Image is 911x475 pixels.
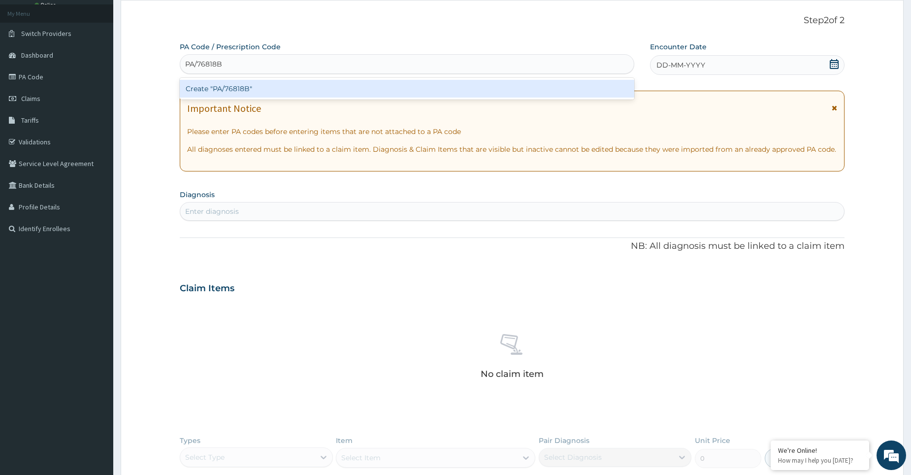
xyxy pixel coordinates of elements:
[180,283,234,294] h3: Claim Items
[778,446,862,455] div: We're Online!
[180,240,845,253] p: NB: All diagnosis must be linked to a claim item
[778,456,862,465] p: How may I help you today?
[21,116,39,125] span: Tariffs
[481,369,544,379] p: No claim item
[187,103,261,114] h1: Important Notice
[21,29,71,38] span: Switch Providers
[57,124,136,224] span: We're online!
[187,144,837,154] p: All diagnoses entered must be linked to a claim item. Diagnosis & Claim Items that are visible bu...
[51,55,165,68] div: Chat with us now
[180,80,634,98] div: Create "PA/76818B"
[187,127,837,136] p: Please enter PA codes before entering items that are not attached to a PA code
[180,42,281,52] label: PA Code / Prescription Code
[5,269,188,304] textarea: Type your message and hit 'Enter'
[21,51,53,60] span: Dashboard
[656,60,705,70] span: DD-MM-YYYY
[180,15,845,26] p: Step 2 of 2
[34,1,58,8] a: Online
[21,94,40,103] span: Claims
[185,206,239,216] div: Enter diagnosis
[650,42,707,52] label: Encounter Date
[180,190,215,200] label: Diagnosis
[18,49,40,74] img: d_794563401_company_1708531726252_794563401
[162,5,185,29] div: Minimize live chat window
